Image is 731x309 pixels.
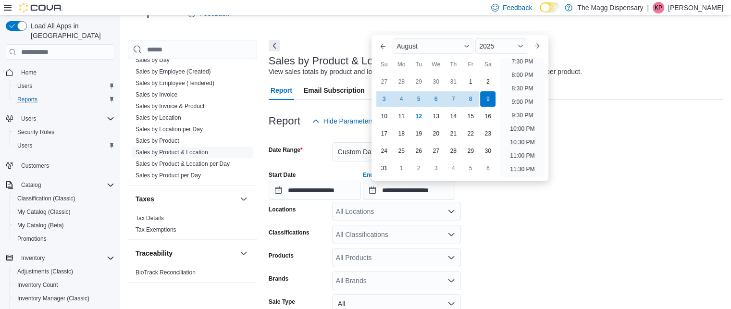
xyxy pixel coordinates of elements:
div: day-12 [411,109,426,124]
div: day-22 [463,126,478,141]
button: Reports [10,93,118,106]
div: day-25 [394,143,409,159]
a: Security Roles [13,126,58,138]
button: Promotions [10,232,118,246]
button: Open list of options [447,277,455,284]
span: BioTrack Reconciliation [136,269,196,276]
span: Classification (Classic) [17,195,75,202]
a: Sales by Invoice & Product [136,103,204,110]
span: Security Roles [17,128,54,136]
div: Sa [480,57,496,72]
span: Home [21,69,37,76]
div: Traceability [128,267,257,282]
span: Email Subscription [304,81,365,100]
span: Customers [17,159,114,171]
button: Inventory [2,251,118,265]
p: The Magg Dispensary [577,2,643,13]
a: Users [13,140,36,151]
span: Users [21,115,36,123]
div: day-2 [480,74,496,89]
span: Users [17,142,32,149]
button: My Catalog (Beta) [10,219,118,232]
span: Users [13,80,114,92]
span: Sales by Product [136,137,179,145]
span: Inventory Count [13,279,114,291]
div: day-1 [463,74,478,89]
span: Inventory Manager (Classic) [17,295,89,302]
span: Catalog [17,179,114,191]
a: Adjustments (Classic) [13,266,77,277]
div: day-17 [376,126,392,141]
div: day-9 [480,91,496,107]
label: Sale Type [269,298,295,306]
span: My Catalog (Classic) [17,208,71,216]
a: Sales by Employee (Created) [136,68,211,75]
span: Reports [17,96,37,103]
span: Inventory [21,254,45,262]
span: Security Roles [13,126,114,138]
button: Next [269,40,280,51]
h3: Traceability [136,248,173,258]
a: Sales by Product & Location [136,149,208,156]
a: Reports [13,94,41,105]
button: Inventory [17,252,49,264]
button: Security Roles [10,125,118,139]
div: day-3 [376,91,392,107]
span: Sales by Day [136,56,170,64]
li: 10:30 PM [506,136,538,148]
button: Classification (Classic) [10,192,118,205]
span: Sales by Location [136,114,181,122]
a: Sales by Employee (Tendered) [136,80,214,87]
button: Customers [2,158,118,172]
div: day-24 [376,143,392,159]
span: Sales by Invoice [136,91,177,99]
a: My Catalog (Classic) [13,206,74,218]
a: Sales by Day [136,57,170,63]
div: day-16 [480,109,496,124]
span: Adjustments (Classic) [13,266,114,277]
div: day-30 [480,143,496,159]
h3: Sales by Product & Location [269,55,401,67]
button: Traceability [238,247,249,259]
div: day-26 [411,143,426,159]
a: Sales by Product [136,137,179,144]
a: Users [13,80,36,92]
span: Hide Parameters [323,116,374,126]
button: Traceability [136,248,236,258]
span: Classification (Classic) [13,193,114,204]
button: Users [10,79,118,93]
a: Inventory Count [13,279,62,291]
span: Users [17,113,114,124]
div: day-15 [463,109,478,124]
span: Sales by Location per Day [136,125,203,133]
div: day-21 [446,126,461,141]
button: Open list of options [447,254,455,261]
a: Tax Exemptions [136,226,176,233]
a: Inventory Manager (Classic) [13,293,93,304]
span: Sales by Product & Location per Day [136,160,230,168]
div: Fr [463,57,478,72]
span: Inventory Manager (Classic) [13,293,114,304]
div: day-29 [463,143,478,159]
li: 9:00 PM [508,96,537,108]
img: Cova [19,3,62,12]
button: Catalog [17,179,45,191]
button: Users [2,112,118,125]
button: Previous Month [375,38,391,54]
div: Su [376,57,392,72]
button: Inventory Manager (Classic) [10,292,118,305]
button: Catalog [2,178,118,192]
button: Open list of options [447,208,455,215]
a: Sales by Product & Location per Day [136,161,230,167]
label: End Date [363,171,388,179]
button: Open list of options [447,231,455,238]
label: Locations [269,206,296,213]
input: Press the down key to open a popover containing a calendar. [269,181,361,200]
div: day-5 [411,91,426,107]
span: Users [17,82,32,90]
div: day-8 [463,91,478,107]
div: day-6 [480,161,496,176]
div: day-13 [428,109,444,124]
div: Sales [128,20,257,185]
div: day-7 [446,91,461,107]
